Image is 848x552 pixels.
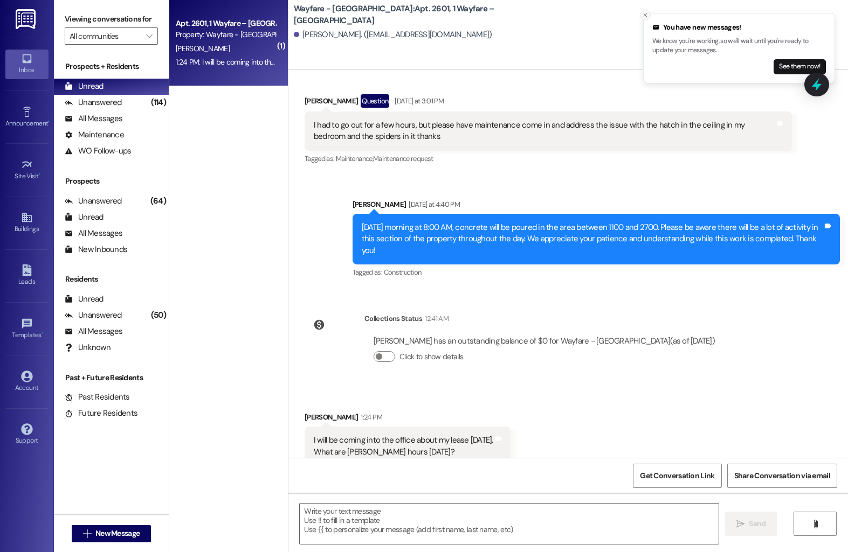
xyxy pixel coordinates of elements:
[314,435,493,469] div: I will be coming into the office about my lease [DATE]. What are [PERSON_NAME] hours [DATE]? Tx
[65,408,137,419] div: Future Residents
[5,156,49,185] a: Site Visit •
[314,120,775,143] div: I had to go out for a few hours, but please have maintenance come in and address the issue with t...
[399,351,463,362] label: Click to show details
[5,315,49,344] a: Templates •
[294,29,492,40] div: [PERSON_NAME]. ([EMAIL_ADDRESS][DOMAIN_NAME])
[42,330,43,337] span: •
[65,113,122,124] div: All Messages
[95,528,140,539] span: New Message
[652,22,826,33] div: You have new messages!
[176,29,275,40] div: Property: Wayfare - [GEOGRAPHIC_DATA]
[640,10,651,20] button: Close toast
[749,518,766,529] span: Send
[305,151,792,166] div: Tagged as:
[353,199,840,214] div: [PERSON_NAME]
[148,94,169,111] div: (114)
[65,212,104,223] div: Unread
[5,208,49,237] a: Buildings
[54,274,169,285] div: Residents
[39,171,40,178] span: •
[305,411,511,427] div: [PERSON_NAME]
[72,525,151,542] button: New Message
[725,512,777,536] button: Send
[358,411,382,423] div: 1:24 PM
[384,268,422,277] span: Construction
[633,464,721,488] button: Get Conversation Link
[148,307,169,324] div: (50)
[54,61,169,72] div: Prospects + Residents
[364,313,422,324] div: Collections Status
[176,18,275,29] div: Apt. 2601, 1 Wayfare – [GEOGRAPHIC_DATA]
[176,44,230,53] span: [PERSON_NAME]
[65,310,122,321] div: Unanswered
[65,145,131,157] div: WO Follow-ups
[422,313,449,324] div: 12:41 AM
[65,129,124,141] div: Maintenance
[65,342,111,353] div: Unknown
[48,118,50,125] span: •
[406,199,460,210] div: [DATE] at 4:40 PM
[5,261,49,290] a: Leads
[54,372,169,383] div: Past + Future Residents
[305,94,792,111] div: [PERSON_NAME]
[5,50,49,79] a: Inbox
[65,294,104,305] div: Unread
[362,222,823,256] div: [DATE] morning at 8:00 AM, concrete will be poured in the area between 1100 and 2700. Please be a...
[65,81,104,92] div: Unread
[65,228,122,239] div: All Messages
[353,264,840,280] div: Tagged as:
[70,27,141,45] input: All communities
[736,520,744,528] i: 
[65,244,127,255] div: New Inbounds
[727,464,837,488] button: Share Conversation via email
[5,367,49,396] a: Account
[65,11,158,27] label: Viewing conversations for
[65,195,122,207] div: Unanswered
[54,176,169,187] div: Prospects
[640,470,714,481] span: Get Conversation Link
[148,193,169,209] div: (64)
[361,94,389,108] div: Question
[5,420,49,449] a: Support
[176,57,507,67] div: 1:24 PM: I will be coming into the office about my lease [DATE]. What are [PERSON_NAME] hours [DA...
[294,3,509,26] b: Wayfare - [GEOGRAPHIC_DATA]: Apt. 2601, 1 Wayfare – [GEOGRAPHIC_DATA]
[774,59,826,74] button: See them now!
[83,529,91,538] i: 
[336,154,373,163] span: Maintenance ,
[374,336,715,347] div: [PERSON_NAME] has an outstanding balance of $0 for Wayfare - [GEOGRAPHIC_DATA] (as of [DATE])
[65,326,122,337] div: All Messages
[16,9,38,29] img: ResiDesk Logo
[65,97,122,108] div: Unanswered
[734,470,830,481] span: Share Conversation via email
[146,32,152,40] i: 
[652,37,826,55] p: We know you're working, so we'll wait until you're ready to update your messages.
[65,392,130,403] div: Past Residents
[373,154,433,163] span: Maintenance request
[392,95,444,107] div: [DATE] at 3:01 PM
[811,520,819,528] i: 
